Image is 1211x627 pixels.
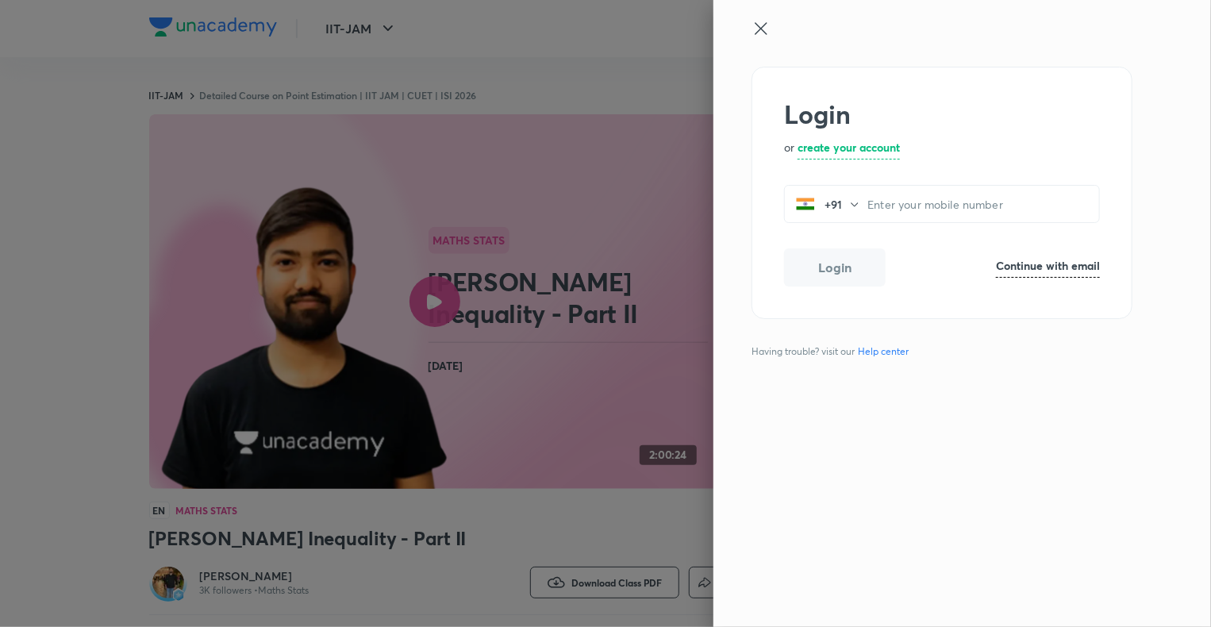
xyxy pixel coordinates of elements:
h6: Continue with email [996,257,1100,274]
span: Having trouble? visit our [752,344,915,359]
a: Continue with email [996,257,1100,278]
p: +91 [815,196,848,213]
h2: Login [784,99,1100,129]
a: Help center [855,344,912,359]
button: Login [784,248,886,287]
input: Enter your mobile number [867,188,1099,221]
p: or [784,139,794,160]
h6: create your account [798,139,900,156]
img: India [796,194,815,213]
a: create your account [798,139,900,160]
